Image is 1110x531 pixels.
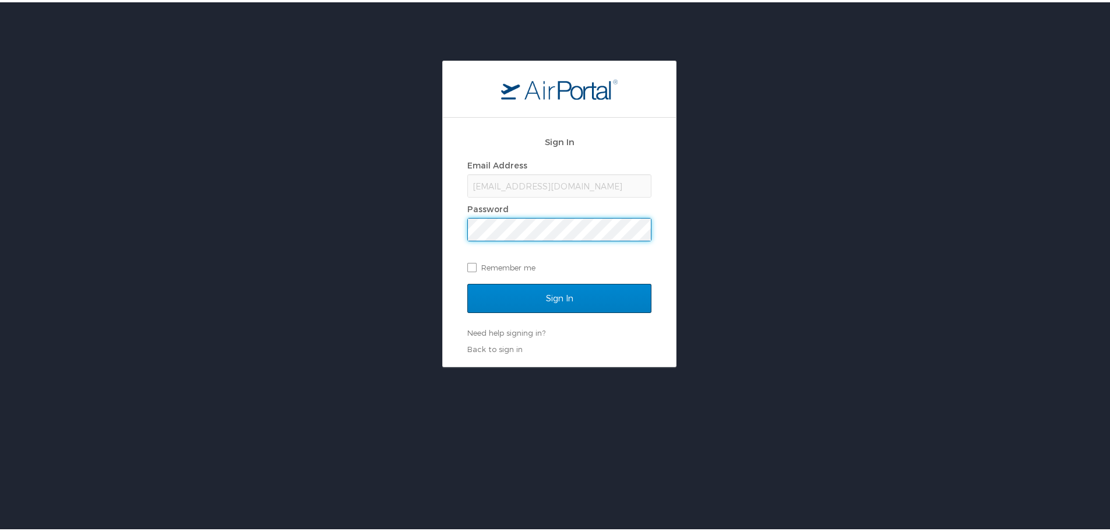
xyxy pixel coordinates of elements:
[467,342,523,351] a: Back to sign in
[501,76,618,97] img: logo
[467,282,651,311] input: Sign In
[467,158,527,168] label: Email Address
[467,133,651,146] h2: Sign In
[467,326,545,335] a: Need help signing in?
[467,256,651,274] label: Remember me
[467,202,509,212] label: Password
